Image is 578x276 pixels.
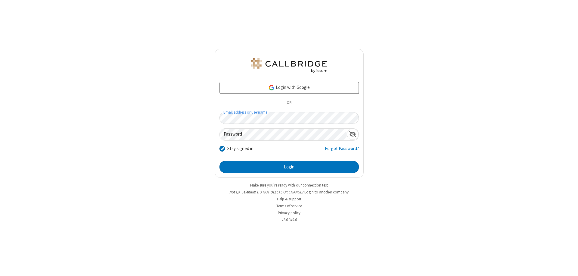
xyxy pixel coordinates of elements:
img: google-icon.png [268,84,275,91]
a: Login with Google [219,82,359,94]
a: Privacy policy [278,210,300,215]
span: OR [284,99,294,107]
button: Login [219,161,359,173]
a: Forgot Password? [325,145,359,157]
li: v2.6.349.6 [215,217,364,223]
div: Show password [347,129,359,140]
input: Email address or username [219,112,359,124]
a: Help & support [277,196,301,202]
img: QA Selenium DO NOT DELETE OR CHANGE [250,58,328,73]
label: Stay signed in [227,145,253,152]
a: Terms of service [276,203,302,209]
input: Password [220,129,347,140]
button: Login to another company [304,189,349,195]
li: Not QA Selenium DO NOT DELETE OR CHANGE? [215,189,364,195]
a: Make sure you're ready with our connection test [250,183,328,188]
